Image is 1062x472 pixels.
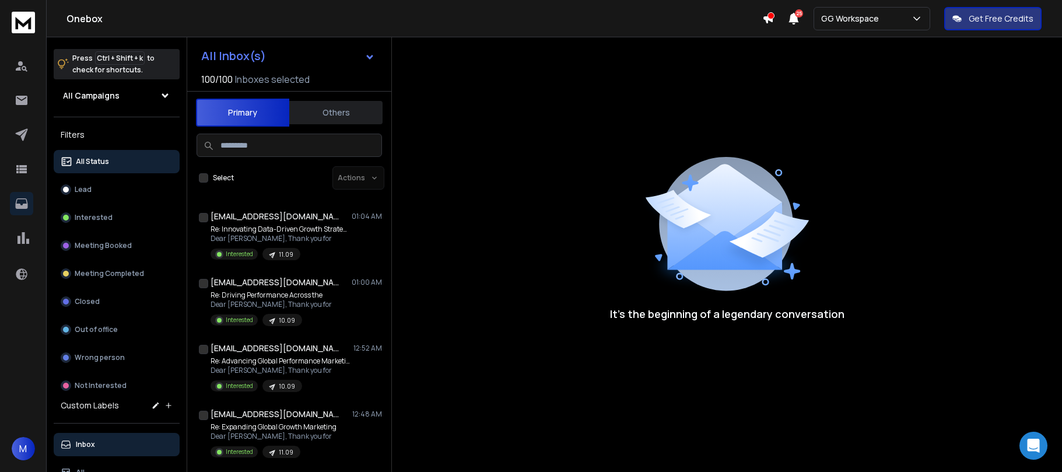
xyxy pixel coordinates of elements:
[211,225,351,234] p: Re: Innovating Data-Driven Growth Strategies
[211,277,339,288] h1: [EMAIL_ADDRESS][DOMAIN_NAME]
[944,7,1042,30] button: Get Free Credits
[352,212,382,221] p: 01:04 AM
[54,433,180,456] button: Inbox
[75,213,113,222] p: Interested
[196,99,289,127] button: Primary
[226,382,253,390] p: Interested
[75,297,100,306] p: Closed
[969,13,1033,25] p: Get Free Credits
[795,9,803,18] span: 25
[352,410,382,419] p: 12:48 AM
[289,100,383,125] button: Others
[54,206,180,229] button: Interested
[12,12,35,33] img: logo
[211,366,351,375] p: Dear [PERSON_NAME], Thank you for
[211,291,332,300] p: Re: Driving Performance Across the
[610,306,844,322] p: It’s the beginning of a legendary conversation
[54,127,180,143] h3: Filters
[211,300,332,309] p: Dear [PERSON_NAME], Thank you for
[12,437,35,460] button: M
[54,374,180,397] button: Not Interested
[54,346,180,369] button: Wrong person
[279,448,293,457] p: 11.09
[75,241,132,250] p: Meeting Booked
[192,44,384,68] button: All Inbox(s)
[352,278,382,287] p: 01:00 AM
[821,13,884,25] p: GG Workspace
[54,84,180,107] button: All Campaigns
[226,250,253,258] p: Interested
[211,342,339,354] h1: [EMAIL_ADDRESS][DOMAIN_NAME]
[353,344,382,353] p: 12:52 AM
[66,12,762,26] h1: Onebox
[201,50,266,62] h1: All Inbox(s)
[54,178,180,201] button: Lead
[279,316,295,325] p: 10.09
[211,356,351,366] p: Re: Advancing Global Performance Marketing
[279,250,293,259] p: 11.09
[1019,432,1047,460] div: Open Intercom Messenger
[211,432,337,441] p: Dear [PERSON_NAME], Thank you for
[201,72,233,86] span: 100 / 100
[54,150,180,173] button: All Status
[211,422,337,432] p: Re: Expanding Global Growth Marketing
[72,53,155,76] p: Press to check for shortcuts.
[75,185,92,194] p: Lead
[76,440,95,449] p: Inbox
[54,290,180,313] button: Closed
[75,325,118,334] p: Out of office
[211,211,339,222] h1: [EMAIL_ADDRESS][DOMAIN_NAME]
[75,353,125,362] p: Wrong person
[75,381,127,390] p: Not Interested
[54,318,180,341] button: Out of office
[61,400,119,411] h3: Custom Labels
[279,382,295,391] p: 10.09
[213,173,234,183] label: Select
[76,157,109,166] p: All Status
[63,90,120,102] h1: All Campaigns
[54,234,180,257] button: Meeting Booked
[211,234,351,243] p: Dear [PERSON_NAME], Thank you for
[226,447,253,456] p: Interested
[211,408,339,420] h1: [EMAIL_ADDRESS][DOMAIN_NAME]
[54,262,180,285] button: Meeting Completed
[95,51,145,65] span: Ctrl + Shift + k
[226,316,253,324] p: Interested
[235,72,310,86] h3: Inboxes selected
[75,269,144,278] p: Meeting Completed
